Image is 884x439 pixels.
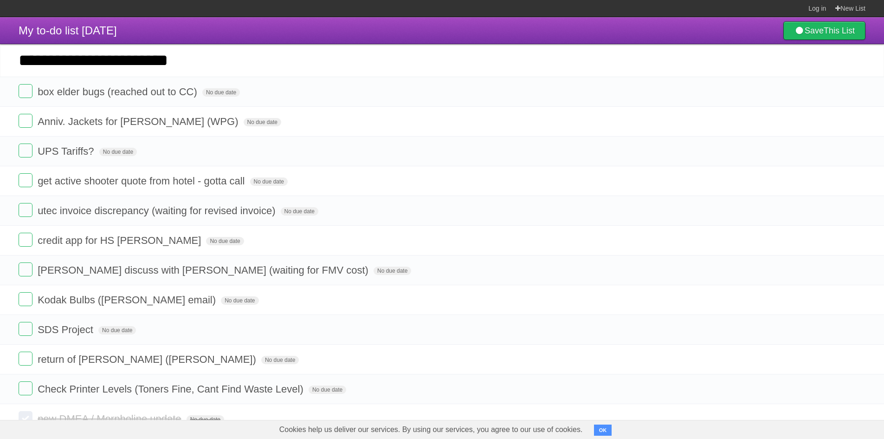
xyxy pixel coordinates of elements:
[783,21,865,40] a: SaveThis List
[261,356,299,364] span: No due date
[38,205,277,216] span: utec invoice discrepancy (waiting for revised invoice)
[206,237,244,245] span: No due date
[19,24,117,37] span: My to-do list [DATE]
[19,233,32,247] label: Done
[244,118,281,126] span: No due date
[38,175,247,187] span: get active shooter quote from hotel - gotta call
[38,413,183,425] span: new DMEA / Morpholine update
[38,354,258,365] span: return of [PERSON_NAME] ([PERSON_NAME])
[824,26,855,35] b: This List
[187,415,224,424] span: No due date
[38,294,218,306] span: Kodak Bulbs ([PERSON_NAME] email)
[38,116,240,127] span: Anniv. Jackets for [PERSON_NAME] (WPG)
[19,322,32,336] label: Done
[19,84,32,98] label: Done
[99,148,137,156] span: No due date
[38,264,371,276] span: [PERSON_NAME] discuss with [PERSON_NAME] (waiting for FMV cost)
[19,352,32,366] label: Done
[19,292,32,306] label: Done
[38,145,96,157] span: UPS Tariffs?
[202,88,240,97] span: No due date
[374,267,411,275] span: No due date
[38,324,96,335] span: SDS Project
[250,177,288,186] span: No due date
[19,144,32,157] label: Done
[19,262,32,276] label: Done
[594,425,612,436] button: OK
[270,420,592,439] span: Cookies help us deliver our services. By using our services, you agree to our use of cookies.
[38,235,203,246] span: credit app for HS [PERSON_NAME]
[19,381,32,395] label: Done
[19,203,32,217] label: Done
[19,173,32,187] label: Done
[19,411,32,425] label: Done
[281,207,318,216] span: No due date
[221,296,258,305] span: No due date
[98,326,136,334] span: No due date
[38,86,200,98] span: box elder bugs (reached out to CC)
[309,386,346,394] span: No due date
[38,383,306,395] span: Check Printer Levels (Toners Fine, Cant Find Waste Level)
[19,114,32,128] label: Done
